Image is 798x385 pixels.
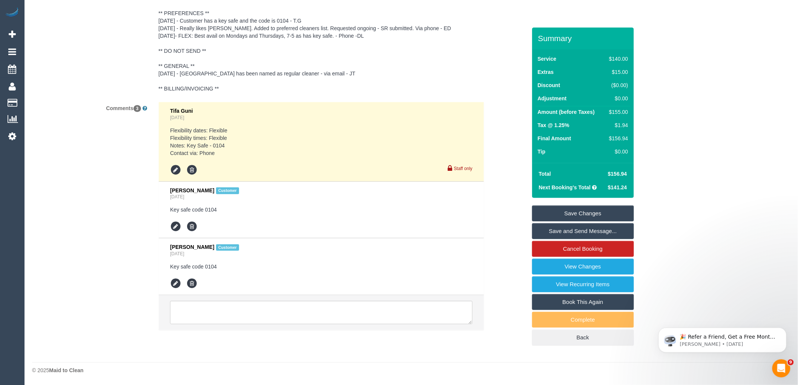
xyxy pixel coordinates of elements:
[538,135,571,142] label: Final Amount
[647,312,798,365] iframe: Intercom notifications message
[134,105,141,112] span: 3
[608,171,627,177] span: $156.94
[606,55,628,63] div: $140.00
[538,108,595,116] label: Amount (before Taxes)
[538,148,546,155] label: Tip
[216,244,239,251] span: Customer
[606,68,628,76] div: $15.00
[788,359,794,365] span: 9
[170,194,184,199] a: [DATE]
[532,259,634,275] a: View Changes
[170,108,193,114] span: Tifa Guni
[170,127,473,157] pre: Flexibility dates: Flexible Flexibility times: Flexible Notes: Key Safe - 0104 Contact via: Phone
[606,148,628,155] div: $0.00
[170,263,473,270] pre: Key safe code 0104
[532,330,634,345] a: Back
[606,95,628,102] div: $0.00
[532,206,634,221] a: Save Changes
[608,184,627,190] span: $141.24
[170,251,184,256] a: [DATE]
[606,81,628,89] div: ($0.00)
[5,8,20,18] img: Automaid Logo
[539,184,591,190] strong: Next Booking's Total
[538,55,557,63] label: Service
[33,29,130,36] p: Message from Ellie, sent 5d ago
[532,223,634,239] a: Save and Send Message...
[49,367,83,373] strong: Maid to Clean
[772,359,790,377] iframe: Intercom live chat
[170,115,184,120] a: [DATE]
[170,206,473,213] pre: Key safe code 0104
[532,276,634,292] a: View Recurring Items
[538,121,569,129] label: Tax @ 1.25%
[170,187,214,193] span: [PERSON_NAME]
[606,135,628,142] div: $156.94
[26,102,153,112] label: Comments
[532,241,634,257] a: Cancel Booking
[532,294,634,310] a: Book This Again
[606,108,628,116] div: $155.00
[538,34,630,43] h3: Summary
[538,68,554,76] label: Extras
[170,244,214,250] span: [PERSON_NAME]
[454,166,473,171] small: Staff only
[32,367,790,374] div: © 2025
[606,121,628,129] div: $1.94
[539,171,551,177] strong: Total
[538,95,567,102] label: Adjustment
[538,81,560,89] label: Discount
[33,22,129,103] span: 🎉 Refer a Friend, Get a Free Month! 🎉 Love Automaid? Share the love! When you refer a friend who ...
[216,187,239,194] span: Customer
